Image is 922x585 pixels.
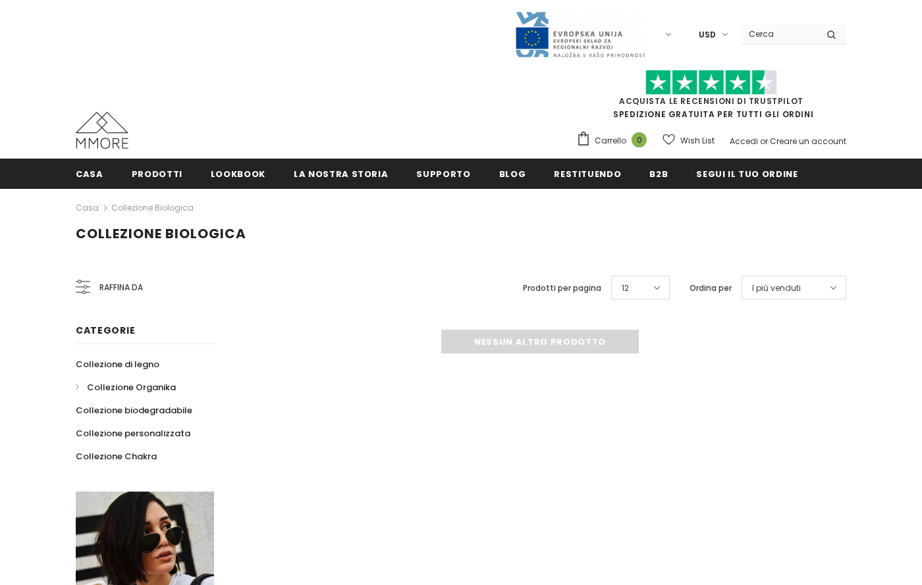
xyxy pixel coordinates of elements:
a: Collezione Chakra [76,445,157,468]
span: Collezione biologica [76,224,246,243]
a: Wish List [663,129,715,152]
img: Casi MMORE [76,112,128,149]
img: Fidati di Pilot Stars [645,70,777,95]
a: Prodotti [132,159,182,188]
input: Search Site [741,24,817,43]
a: Casa [76,200,99,216]
span: Restituendo [554,168,621,180]
a: Acquista le recensioni di TrustPilot [619,95,803,107]
span: 0 [632,132,647,147]
span: Blog [499,168,526,180]
span: supporto [416,168,470,180]
span: Wish List [680,134,715,147]
span: 12 [622,282,629,295]
a: Collezione biodegradabile [76,399,192,422]
a: Blog [499,159,526,188]
a: supporto [416,159,470,188]
a: Restituendo [554,159,621,188]
a: Collezione personalizzata [76,422,190,445]
span: Raffina da [99,280,143,295]
a: B2B [649,159,668,188]
span: La nostra storia [294,168,388,180]
span: SPEDIZIONE GRATUITA PER TUTTI GLI ORDINI [576,76,846,120]
a: Casa [76,159,103,188]
a: Creare un account [770,136,846,147]
a: Collezione di legno [76,353,159,376]
a: La nostra storia [294,159,388,188]
span: Segui il tuo ordine [696,168,798,180]
span: Carrello [595,134,626,147]
span: Collezione Organika [87,381,176,394]
img: Javni Razpis [514,11,646,59]
span: I più venduti [752,282,801,295]
a: Segui il tuo ordine [696,159,798,188]
span: B2B [649,168,668,180]
span: Categorie [76,324,135,337]
a: Lookbook [211,159,265,188]
label: Ordina per [690,282,732,295]
a: Collezione biologica [111,202,194,213]
a: Javni Razpis [514,28,646,39]
a: Collezione Organika [76,376,176,399]
label: Prodotti per pagina [523,282,601,295]
span: Prodotti [132,168,182,180]
span: Lookbook [211,168,265,180]
a: Carrello 0 [576,131,653,151]
a: Accedi [730,136,758,147]
span: USD [699,28,716,41]
span: Casa [76,168,103,180]
span: or [760,136,768,147]
span: Collezione di legno [76,358,159,370]
span: Collezione Chakra [76,450,157,463]
span: Collezione biodegradabile [76,404,192,417]
span: Collezione personalizzata [76,427,190,440]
